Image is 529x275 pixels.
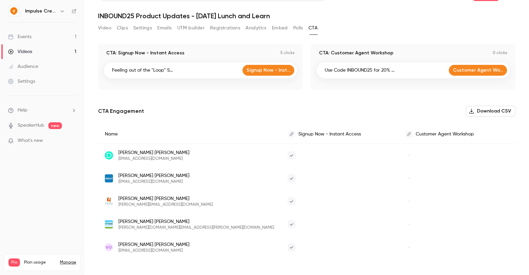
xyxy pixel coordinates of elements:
img: huify.com [105,197,113,205]
span: [EMAIL_ADDRESS][DOMAIN_NAME] [118,179,189,184]
h6: Impulse Creative [25,8,57,15]
li: help-dropdown-opener [8,107,76,114]
span: Pro [8,258,20,267]
span: – [405,151,413,159]
p: 5 clicks [280,50,295,56]
span: Signup Now - Instant Access [298,132,361,136]
iframe: Noticeable Trigger [68,138,76,144]
button: Embed [272,23,288,33]
button: Emails [157,23,171,33]
img: greenlawnfertilizing.com [105,220,113,228]
span: [PERSON_NAME] [PERSON_NAME] [118,241,189,248]
div: Audience [8,63,38,70]
button: Video [98,23,111,33]
div: Settings [8,78,35,85]
p: CTA: Customer Agent Workshop [319,50,393,56]
button: UTM builder [177,23,205,33]
button: Settings [133,23,152,33]
span: Customer Agent Workshop [416,132,474,136]
img: digitalegy.io [105,151,113,159]
button: Polls [293,23,303,33]
h1: INBOUND25 Product Updates - [DATE] Lunch and Learn [98,12,515,20]
span: [EMAIL_ADDRESS][DOMAIN_NAME] [118,156,189,161]
span: [PERSON_NAME] [PERSON_NAME] [118,195,213,202]
div: Name [98,125,281,144]
span: [PERSON_NAME][EMAIL_ADDRESS][DOMAIN_NAME] [118,202,213,207]
span: [PERSON_NAME][DOMAIN_NAME][EMAIL_ADDRESS][PERSON_NAME][DOMAIN_NAME] [118,225,274,230]
img: 2winglobal.com [105,174,113,182]
div: Videos [8,48,32,55]
span: Plan usage [24,260,56,265]
span: [PERSON_NAME] [PERSON_NAME] [118,149,189,156]
p: 0 clicks [493,50,507,56]
button: Analytics [246,23,267,33]
a: Customer Agent Wo... [449,65,507,76]
a: Signup Now - Inst... [243,65,294,76]
p: Feeling out of the "Loop" S... [112,67,173,74]
span: [PERSON_NAME] [PERSON_NAME] [118,172,189,179]
img: Impulse Creative [8,6,19,17]
p: CTA Engagement [98,107,144,115]
span: [PERSON_NAME] [PERSON_NAME] [118,218,274,225]
button: Clips [117,23,128,33]
a: SpeakerHub [18,122,44,129]
span: [EMAIL_ADDRESS][DOMAIN_NAME] [118,248,189,253]
a: Manage [60,260,76,265]
button: Download CSV [466,106,515,117]
span: – [405,220,413,228]
span: – [405,243,413,251]
span: VO [106,244,112,250]
span: – [405,197,413,205]
p: CTA: Signup Now - Instant Access [106,50,184,56]
span: – [405,174,413,182]
span: Help [18,107,27,114]
button: Registrations [210,23,240,33]
span: What's new [18,137,43,144]
p: Use Code INBOUND25 for 20% ... [325,67,394,74]
span: new [48,122,62,129]
div: Events [8,33,31,40]
button: CTA [308,23,318,33]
